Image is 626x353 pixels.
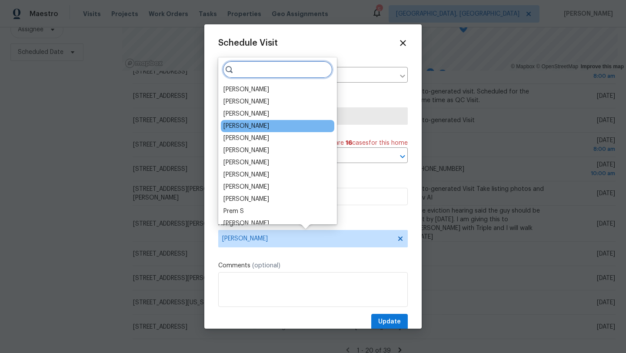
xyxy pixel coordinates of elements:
[218,261,408,270] label: Comments
[222,235,393,242] span: [PERSON_NAME]
[318,139,408,147] span: There are case s for this home
[346,140,352,146] span: 16
[223,195,269,203] div: [PERSON_NAME]
[223,85,269,94] div: [PERSON_NAME]
[223,97,269,106] div: [PERSON_NAME]
[223,110,269,118] div: [PERSON_NAME]
[396,150,409,163] button: Open
[218,39,278,47] span: Schedule Visit
[223,183,269,191] div: [PERSON_NAME]
[398,38,408,48] span: Close
[223,170,269,179] div: [PERSON_NAME]
[223,146,269,155] div: [PERSON_NAME]
[223,207,244,216] div: Prem S
[223,158,269,167] div: [PERSON_NAME]
[223,122,269,130] div: [PERSON_NAME]
[378,316,401,327] span: Update
[371,314,408,330] button: Update
[223,219,269,228] div: [PERSON_NAME]
[252,263,280,269] span: (optional)
[223,134,269,143] div: [PERSON_NAME]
